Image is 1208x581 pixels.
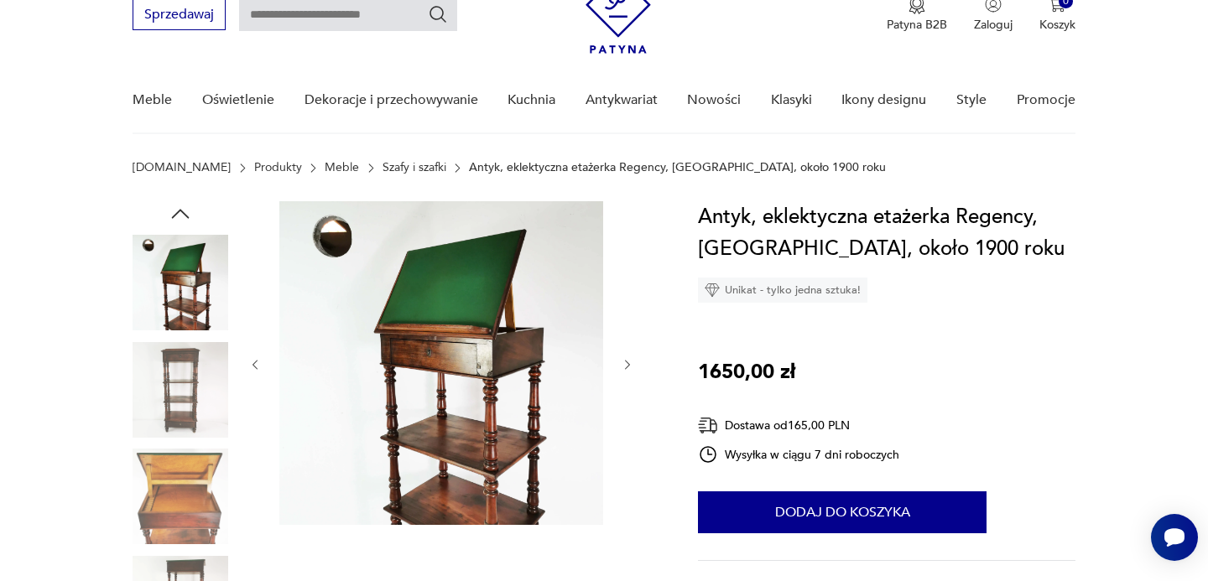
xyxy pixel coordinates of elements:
[383,161,446,174] a: Szafy i szafki
[956,68,987,132] a: Style
[1151,514,1198,561] iframe: Smartsupp widget button
[133,449,228,544] img: Zdjęcie produktu Antyk, eklektyczna etażerka Regency, Anglia, około 1900 roku
[705,283,720,298] img: Ikona diamentu
[469,161,886,174] p: Antyk, eklektyczna etażerka Regency, [GEOGRAPHIC_DATA], około 1900 roku
[202,68,274,132] a: Oświetlenie
[133,10,226,22] a: Sprzedawaj
[428,4,448,24] button: Szukaj
[133,235,228,330] img: Zdjęcie produktu Antyk, eklektyczna etażerka Regency, Anglia, około 1900 roku
[133,68,172,132] a: Meble
[687,68,741,132] a: Nowości
[841,68,926,132] a: Ikony designu
[133,342,228,438] img: Zdjęcie produktu Antyk, eklektyczna etażerka Regency, Anglia, około 1900 roku
[508,68,555,132] a: Kuchnia
[305,68,478,132] a: Dekoracje i przechowywanie
[586,68,658,132] a: Antykwariat
[698,444,899,464] div: Wysyłka w ciągu 7 dni roboczych
[698,415,718,436] img: Ikona dostawy
[698,356,795,388] p: 1650,00 zł
[325,161,359,174] a: Meble
[698,278,867,303] div: Unikat - tylko jedna sztuka!
[1017,68,1075,132] a: Promocje
[698,201,1075,265] h1: Antyk, eklektyczna etażerka Regency, [GEOGRAPHIC_DATA], około 1900 roku
[279,201,603,525] img: Zdjęcie produktu Antyk, eklektyczna etażerka Regency, Anglia, około 1900 roku
[254,161,302,174] a: Produkty
[1039,17,1075,33] p: Koszyk
[698,491,987,533] button: Dodaj do koszyka
[133,161,231,174] a: [DOMAIN_NAME]
[698,415,899,436] div: Dostawa od 165,00 PLN
[974,17,1013,33] p: Zaloguj
[771,68,812,132] a: Klasyki
[887,17,947,33] p: Patyna B2B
